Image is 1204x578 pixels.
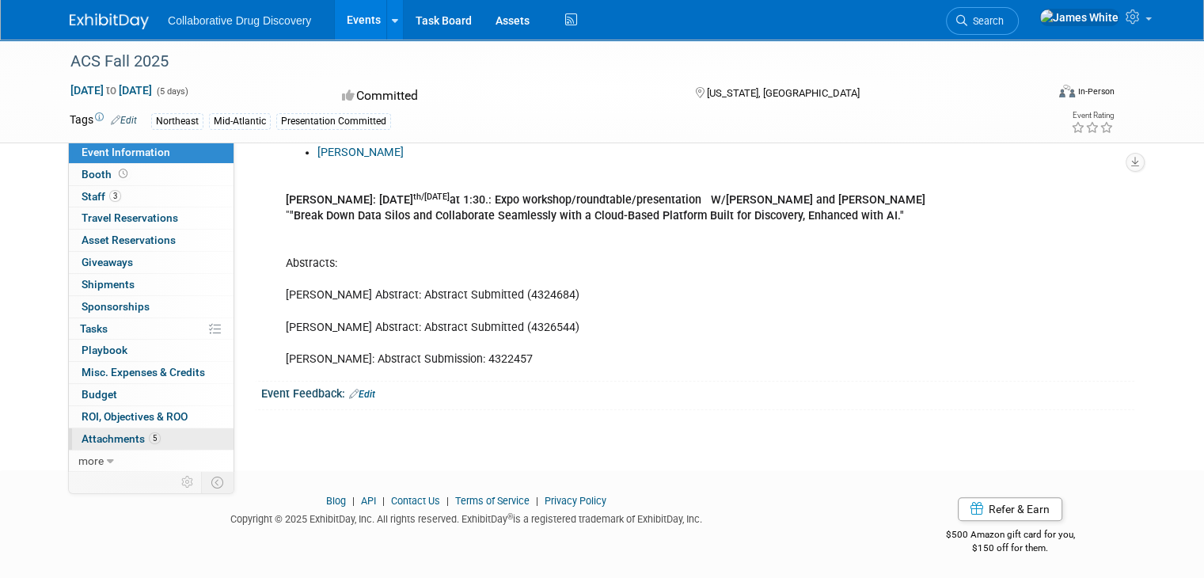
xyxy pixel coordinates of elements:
span: Booth [82,168,131,181]
span: [DATE] [DATE] [70,83,153,97]
span: | [442,495,453,507]
span: more [78,454,104,467]
div: Copyright © 2025 ExhibitDay, Inc. All rights reserved. ExhibitDay is a registered trademark of Ex... [70,508,862,527]
sup: ® [507,512,513,521]
span: Travel Reservations [82,211,178,224]
span: Attachments [82,432,161,445]
span: [US_STATE], [GEOGRAPHIC_DATA] [707,87,860,99]
span: Event Information [82,146,170,158]
span: | [532,495,542,507]
a: Blog [326,495,346,507]
span: Asset Reservations [82,234,176,246]
a: Edit [111,115,137,126]
a: ROI, Objectives & ROO [69,406,234,428]
span: Staff [82,190,121,203]
a: Travel Reservations [69,207,234,229]
span: Giveaways [82,256,133,268]
a: Event Information [69,142,234,163]
span: Misc. Expenses & Credits [82,366,205,378]
a: API [361,495,376,507]
span: 3 [109,190,121,202]
span: | [348,495,359,507]
div: Event Format [960,82,1115,106]
span: Sponsorships [82,300,150,313]
span: (5 days) [155,86,188,97]
td: Tags [70,112,137,130]
span: Collaborative Drug Discovery [168,14,311,27]
span: ROI, Objectives & ROO [82,410,188,423]
a: Budget [69,384,234,405]
img: Format-Inperson.png [1059,85,1075,97]
b: [PERSON_NAME]: [DATE] at 1:30.: Expo workshop/roundtable/presentation W/[PERSON_NAME] and [PERSON... [286,193,925,207]
span: 5 [149,432,161,444]
a: Staff3 [69,186,234,207]
a: Privacy Policy [545,495,606,507]
div: Mid-Atlantic [209,113,271,130]
div: Event Feedback: [261,382,1134,402]
a: Sponsorships [69,296,234,318]
img: ExhibitDay [70,13,149,29]
a: Search [946,7,1019,35]
a: more [69,451,234,472]
div: Northeast [151,113,203,130]
a: Edit [349,389,375,400]
b: "Break Down Data Silos and Collaborate Seamlessly with a Cloud-Based Platform Built for Discovery... [290,209,904,222]
a: Asset Reservations [69,230,234,251]
div: In-Person [1077,86,1115,97]
a: Playbook [69,340,234,361]
span: Tasks [80,322,108,335]
span: Playbook [82,344,127,356]
a: Booth [69,164,234,185]
a: Contact Us [391,495,440,507]
a: Misc. Expenses & Credits [69,362,234,383]
span: Booth not reserved yet [116,168,131,180]
sup: th/[DATE] [413,192,450,202]
a: Terms of Service [455,495,530,507]
div: Presentation Committed [276,113,391,130]
div: $150 off for them. [886,542,1134,555]
td: Toggle Event Tabs [202,472,234,492]
td: Personalize Event Tab Strip [174,472,202,492]
span: | [378,495,389,507]
a: Refer & Earn [958,497,1062,521]
div: ACS Fall 2025 [65,48,1026,76]
a: Attachments5 [69,428,234,450]
a: Tasks [69,318,234,340]
span: Search [967,15,1004,27]
span: to [104,84,119,97]
a: Giveaways [69,252,234,273]
span: Shipments [82,278,135,291]
a: [PERSON_NAME] [317,146,404,159]
a: Shipments [69,274,234,295]
div: $500 Amazon gift card for you, [886,518,1134,554]
img: James White [1039,9,1119,26]
div: Event Rating [1071,112,1114,120]
div: Committed [337,82,670,110]
span: Budget [82,388,117,401]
